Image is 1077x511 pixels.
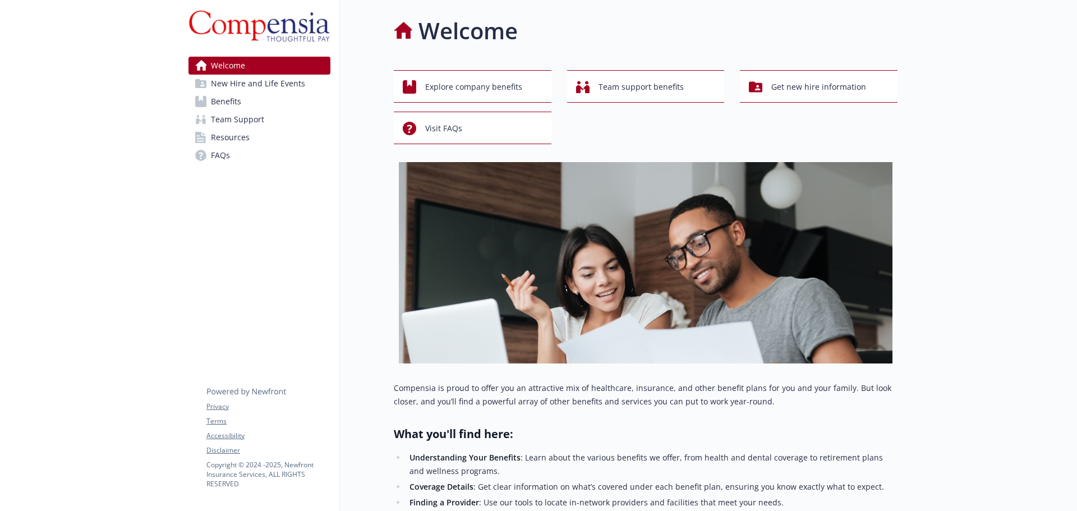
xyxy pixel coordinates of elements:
[406,451,897,478] li: : Learn about the various benefits we offer, from health and dental coverage to retirement plans ...
[206,445,330,455] a: Disclaimer
[599,76,684,98] span: Team support benefits
[188,128,330,146] a: Resources
[425,118,462,139] span: Visit FAQs
[206,431,330,441] a: Accessibility
[740,70,897,103] button: Get new hire information
[394,70,551,103] button: Explore company benefits
[206,416,330,426] a: Terms
[409,452,521,463] strong: Understanding Your Benefits
[211,93,241,111] span: Benefits
[206,402,330,412] a: Privacy
[406,480,897,494] li: : Get clear information on what’s covered under each benefit plan, ensuring you know exactly what...
[399,162,892,363] img: overview page banner
[409,497,479,508] strong: Finding a Provider
[188,93,330,111] a: Benefits
[406,496,897,509] li: : Use our tools to locate in-network providers and facilities that meet your needs.
[771,76,866,98] span: Get new hire information
[188,57,330,75] a: Welcome
[211,57,245,75] span: Welcome
[418,14,518,48] h1: Welcome
[409,481,473,492] strong: Coverage Details
[394,112,551,144] button: Visit FAQs
[211,146,230,164] span: FAQs
[188,75,330,93] a: New Hire and Life Events
[206,460,330,489] p: Copyright © 2024 - 2025 , Newfront Insurance Services, ALL RIGHTS RESERVED
[567,70,725,103] button: Team support benefits
[394,381,897,408] p: Compensia is proud to offer you an attractive mix of healthcare, insurance, and other benefit pla...
[188,146,330,164] a: FAQs
[394,426,897,442] h2: What you'll find here:
[211,75,305,93] span: New Hire and Life Events
[188,111,330,128] a: Team Support
[211,111,264,128] span: Team Support
[425,76,522,98] span: Explore company benefits
[211,128,250,146] span: Resources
